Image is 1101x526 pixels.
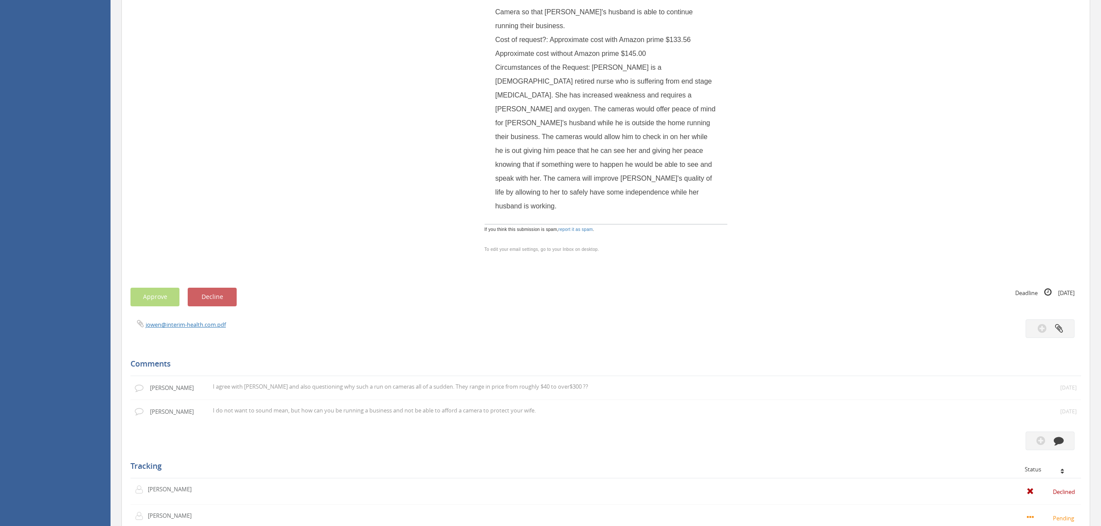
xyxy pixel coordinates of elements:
[135,512,148,520] img: user-icon.png
[558,227,593,232] a: report it as spam
[495,36,693,57] span: Approximate cost with Amazon prime $133.56 Approximate cost without Amazon prime $145.00
[150,408,199,416] p: [PERSON_NAME]
[485,226,594,233] span: If you think this submission is spam, .
[1025,466,1075,472] div: Status
[146,321,226,328] a: jowen@interim-health.com.pdf
[130,462,1075,471] h5: Tracking
[135,485,148,494] img: user-icon.png
[130,288,179,306] button: Approve
[148,512,198,520] p: [PERSON_NAME]
[1060,408,1077,415] small: [DATE]
[188,288,237,306] button: Decline
[213,406,603,415] p: I do not want to sound mean, but how can you be running a business and not be able to afford a ca...
[495,64,590,71] span: Circumstances of the Request:
[130,360,1075,368] h5: Comments
[213,383,603,391] p: I agree with Jim and also questioning why such a run on cameras all of a sudden. They range in pr...
[1027,513,1077,523] small: Pending
[150,384,199,392] p: [PERSON_NAME]
[1027,487,1077,496] small: Declined
[495,64,718,210] span: [PERSON_NAME] is a [DEMOGRAPHIC_DATA] retired nurse who is suffering from end stage [MEDICAL_DATA...
[485,247,599,252] span: To edit your email settings, go to your Inbox on desktop.
[1060,384,1077,391] small: [DATE]
[1015,288,1075,297] small: Deadline [DATE]
[495,36,548,43] span: Cost of request?:
[148,485,198,494] p: [PERSON_NAME]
